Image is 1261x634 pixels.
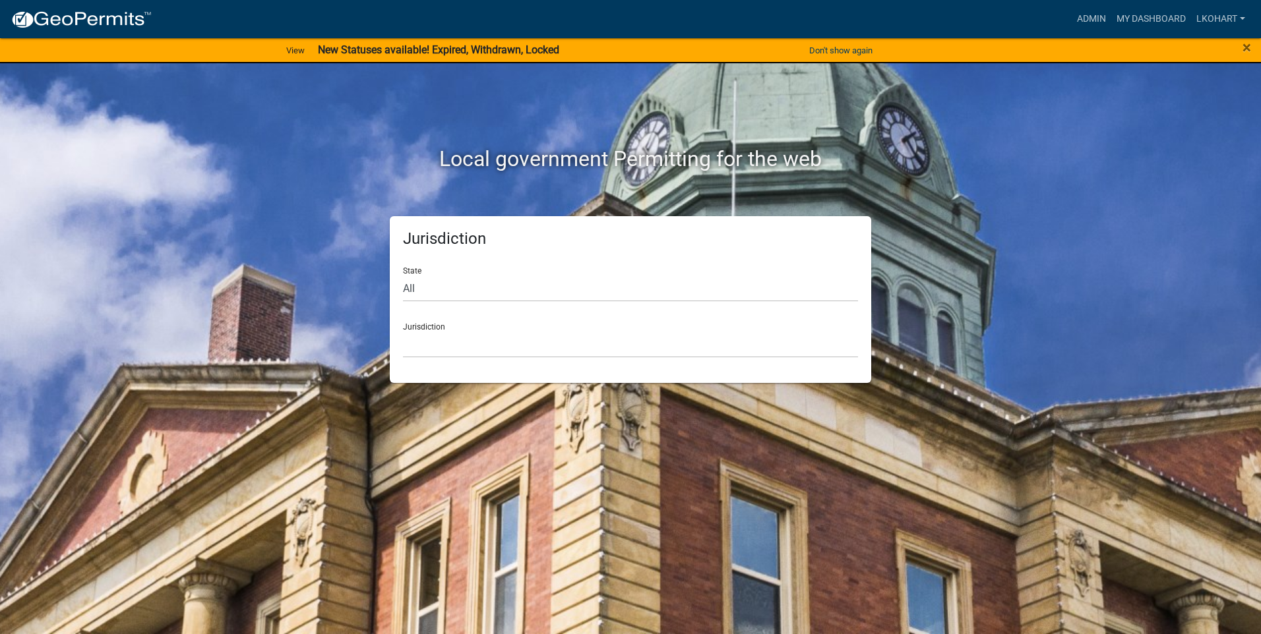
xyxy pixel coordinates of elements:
span: × [1243,38,1251,57]
a: Admin [1072,7,1111,32]
a: View [281,40,310,61]
h2: Local government Permitting for the web [264,146,997,171]
button: Close [1243,40,1251,55]
a: My Dashboard [1111,7,1191,32]
strong: New Statuses available! Expired, Withdrawn, Locked [318,43,559,56]
button: Don't show again [804,40,878,61]
a: lkohart [1191,7,1250,32]
h5: Jurisdiction [403,229,858,248]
